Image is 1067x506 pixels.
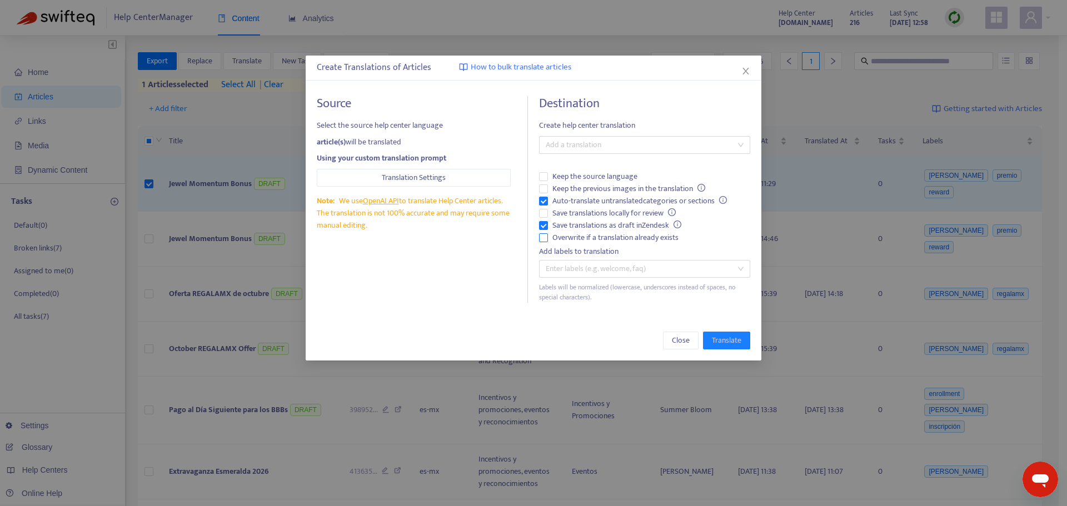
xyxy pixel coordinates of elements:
[459,61,571,74] a: How to bulk translate articles
[672,334,690,347] span: Close
[459,63,468,72] img: image-link
[539,282,750,303] div: Labels will be normalized (lowercase, underscores instead of spaces, no special characters).
[317,195,511,232] div: We use to translate Help Center articles. The translation is not 100% accurate and may require so...
[697,184,705,192] span: info-circle
[668,208,676,216] span: info-circle
[317,194,335,207] span: Note:
[548,207,680,219] span: Save translations locally for review
[548,171,642,183] span: Keep the source language
[363,194,399,207] a: OpenAI API
[548,219,686,232] span: Save translations as draft in Zendesk
[317,169,511,187] button: Translation Settings
[1023,462,1058,497] iframe: Button to launch messaging window
[317,136,346,148] strong: article(s)
[548,195,731,207] span: Auto-translate untranslated categories or sections
[674,221,681,228] span: info-circle
[741,67,750,76] span: close
[471,61,571,74] span: How to bulk translate articles
[539,246,750,258] div: Add labels to translation
[548,183,710,195] span: Keep the previous images in the translation
[382,172,446,184] span: Translation Settings
[539,119,750,132] span: Create help center translation
[703,332,750,349] button: Translate
[663,332,699,349] button: Close
[317,96,511,111] h4: Source
[539,96,750,111] h4: Destination
[317,136,511,148] div: will be translated
[317,119,511,132] span: Select the source help center language
[317,61,750,74] div: Create Translations of Articles
[719,196,727,204] span: info-circle
[548,232,683,244] span: Overwrite if a translation already exists
[740,65,752,77] button: Close
[317,152,511,164] div: Using your custom translation prompt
